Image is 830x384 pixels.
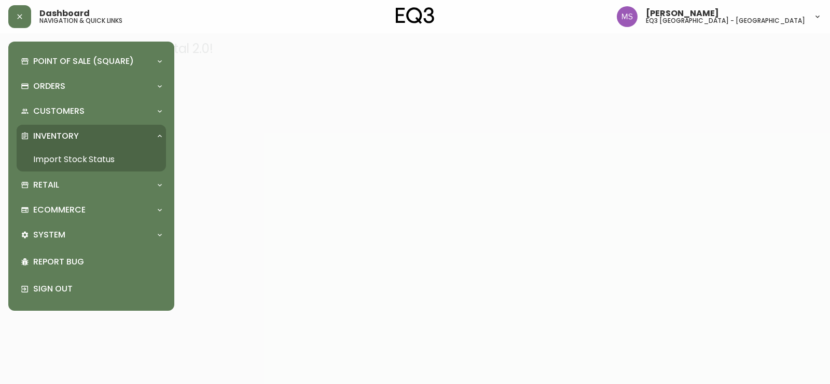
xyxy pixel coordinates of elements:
img: logo [396,7,434,24]
span: [PERSON_NAME] [646,9,719,18]
p: System [33,229,65,241]
div: Retail [17,174,166,196]
p: Inventory [33,130,79,142]
h5: eq3 [GEOGRAPHIC_DATA] - [GEOGRAPHIC_DATA] [646,18,805,24]
a: Import Stock Status [17,148,166,171]
p: Report Bug [33,256,162,268]
h5: navigation & quick links [39,18,122,24]
p: Orders [33,81,65,92]
p: Customers [33,105,85,117]
p: Sign Out [33,283,162,295]
div: Sign Out [17,275,166,302]
p: Retail [33,179,59,191]
div: Inventory [17,125,166,148]
p: Point of Sale (Square) [33,56,134,67]
div: Point of Sale (Square) [17,50,166,73]
div: Customers [17,100,166,123]
div: Orders [17,75,166,98]
div: Ecommerce [17,198,166,221]
span: Dashboard [39,9,90,18]
p: Ecommerce [33,204,86,216]
div: System [17,223,166,246]
div: Report Bug [17,248,166,275]
img: 1b6e43211f6f3cc0b0729c9049b8e7af [617,6,638,27]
